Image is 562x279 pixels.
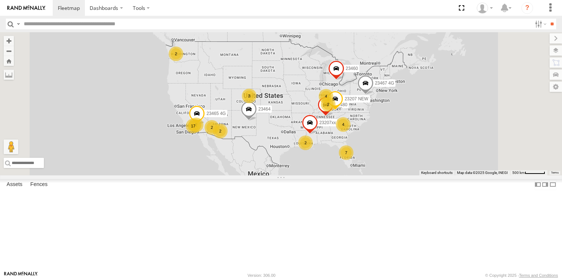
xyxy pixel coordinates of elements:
[551,171,559,174] a: Terms (opens in new tab)
[457,171,508,175] span: Map data ©2025 Google, INEGI
[3,179,26,190] label: Assets
[512,171,525,175] span: 500 km
[205,120,219,135] div: 2
[27,179,51,190] label: Fences
[321,97,336,112] div: 2
[4,70,14,80] label: Measure
[339,145,353,160] div: 7
[375,80,394,85] span: 23467 4G
[542,179,549,190] label: Dock Summary Table to the Right
[549,179,557,190] label: Hide Summary Table
[169,46,183,61] div: 2
[15,19,21,29] label: Search Query
[336,117,351,132] div: 4
[319,120,336,125] span: 23207xx
[485,273,558,278] div: © Copyright 2025 -
[213,124,228,138] div: 2
[298,135,313,150] div: 2
[319,89,333,104] div: 4
[248,273,276,278] div: Version: 306.00
[521,2,533,14] i: ?
[4,139,18,154] button: Drag Pegman onto the map to open Street View
[4,272,38,279] a: Visit our Website
[242,89,256,103] div: 3
[532,19,548,29] label: Search Filter Options
[345,96,368,101] span: 23207 NEW
[4,36,14,46] button: Zoom in
[550,82,562,92] label: Map Settings
[519,273,558,278] a: Terms and Conditions
[534,179,542,190] label: Dock Summary Table to the Left
[510,170,547,175] button: Map Scale: 500 km per 52 pixels
[189,118,203,132] div: 2
[346,66,358,71] span: 23460
[258,107,270,112] span: 23464
[4,46,14,56] button: Zoom out
[206,111,226,116] span: 23465 4G
[4,56,14,66] button: Zoom Home
[474,3,495,14] div: Sardor Khadjimedov
[7,5,45,11] img: rand-logo.svg
[421,170,453,175] button: Keyboard shortcuts
[186,119,201,133] div: 17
